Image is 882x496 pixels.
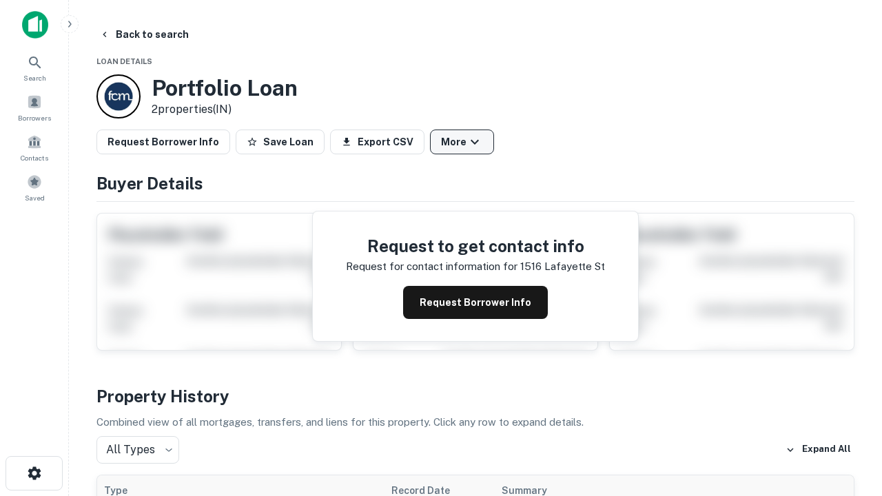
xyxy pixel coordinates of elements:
img: capitalize-icon.png [22,11,48,39]
button: Expand All [782,440,854,460]
a: Contacts [4,129,65,166]
p: Combined view of all mortgages, transfers, and liens for this property. Click any row to expand d... [96,414,854,431]
button: Request Borrower Info [403,286,548,319]
span: Saved [25,192,45,203]
button: Back to search [94,22,194,47]
span: Borrowers [18,112,51,123]
h3: Portfolio Loan [152,75,298,101]
p: 2 properties (IN) [152,101,298,118]
a: Borrowers [4,89,65,126]
button: More [430,130,494,154]
p: Request for contact information for [346,258,517,275]
a: Saved [4,169,65,206]
h4: Request to get contact info [346,234,605,258]
div: All Types [96,436,179,464]
span: Contacts [21,152,48,163]
button: Save Loan [236,130,325,154]
p: 1516 lafayette st [520,258,605,275]
h4: Property History [96,384,854,409]
button: Request Borrower Info [96,130,230,154]
iframe: Chat Widget [813,386,882,452]
a: Search [4,49,65,86]
span: Loan Details [96,57,152,65]
span: Search [23,72,46,83]
button: Export CSV [330,130,424,154]
h4: Buyer Details [96,171,854,196]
